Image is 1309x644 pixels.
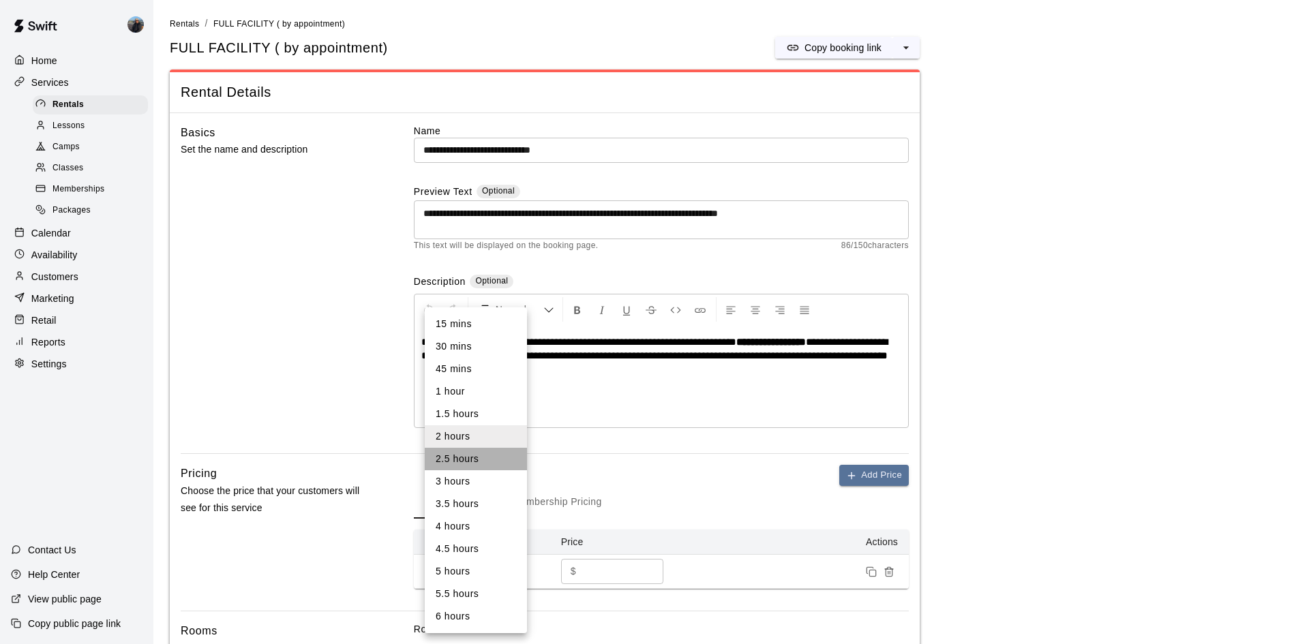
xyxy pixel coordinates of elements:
[425,583,527,605] li: 5.5 hours
[425,560,527,583] li: 5 hours
[425,358,527,380] li: 45 mins
[425,335,527,358] li: 30 mins
[425,380,527,403] li: 1 hour
[425,313,527,335] li: 15 mins
[425,605,527,628] li: 6 hours
[425,470,527,493] li: 3 hours
[425,538,527,560] li: 4.5 hours
[425,493,527,515] li: 3.5 hours
[425,515,527,538] li: 4 hours
[425,448,527,470] li: 2.5 hours
[425,425,527,448] li: 2 hours
[425,403,527,425] li: 1.5 hours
